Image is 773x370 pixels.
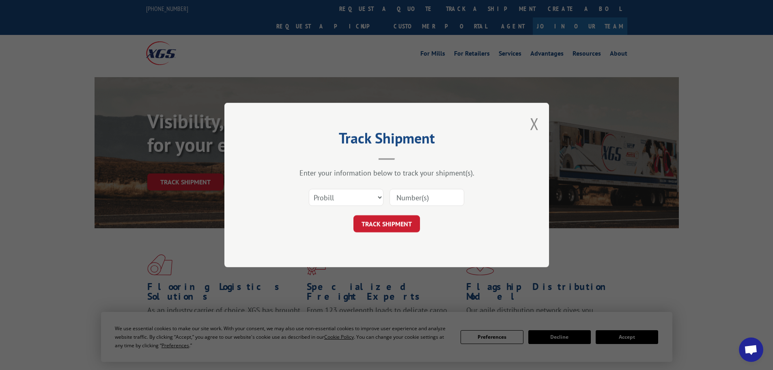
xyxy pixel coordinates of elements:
input: Number(s) [390,189,464,206]
button: TRACK SHIPMENT [353,215,420,232]
div: Open chat [739,338,763,362]
div: Enter your information below to track your shipment(s). [265,168,508,177]
h2: Track Shipment [265,132,508,148]
button: Close modal [530,113,539,134]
